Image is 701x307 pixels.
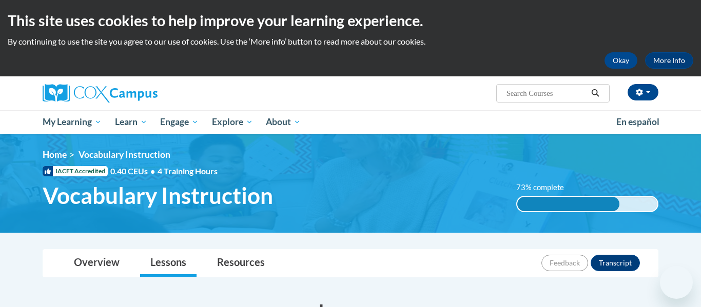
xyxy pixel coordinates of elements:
span: Engage [160,116,199,128]
h2: This site uses cookies to help improve your learning experience. [8,10,693,31]
a: Engage [153,110,205,134]
button: Account Settings [628,84,658,100]
a: My Learning [36,110,108,134]
span: Explore [212,116,253,128]
span: Learn [115,116,147,128]
a: Resources [207,250,275,277]
div: Main menu [27,110,674,134]
a: About [260,110,308,134]
input: Search Courses [505,87,588,99]
a: Learn [108,110,154,134]
span: Vocabulary Instruction [43,182,273,209]
span: • [150,166,155,176]
button: Transcript [591,255,640,271]
span: En español [616,116,659,127]
a: Cox Campus [43,84,238,103]
span: IACET Accredited [43,166,108,176]
span: 0.40 CEUs [110,166,158,177]
iframe: Button to launch messaging window [660,266,693,299]
a: Explore [205,110,260,134]
a: More Info [645,52,693,69]
span: 4 Training Hours [158,166,218,176]
span: About [266,116,301,128]
button: Feedback [541,255,588,271]
button: Okay [605,52,637,69]
a: Lessons [140,250,197,277]
label: 73% complete [516,182,575,193]
div: 73% [517,197,620,211]
span: Vocabulary Instruction [79,149,170,160]
a: Overview [64,250,130,277]
span: My Learning [43,116,102,128]
img: Cox Campus [43,84,158,103]
button: Search [588,87,603,99]
a: Home [43,149,67,160]
p: By continuing to use the site you agree to our use of cookies. Use the ‘More info’ button to read... [8,36,693,47]
a: En español [610,111,666,133]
